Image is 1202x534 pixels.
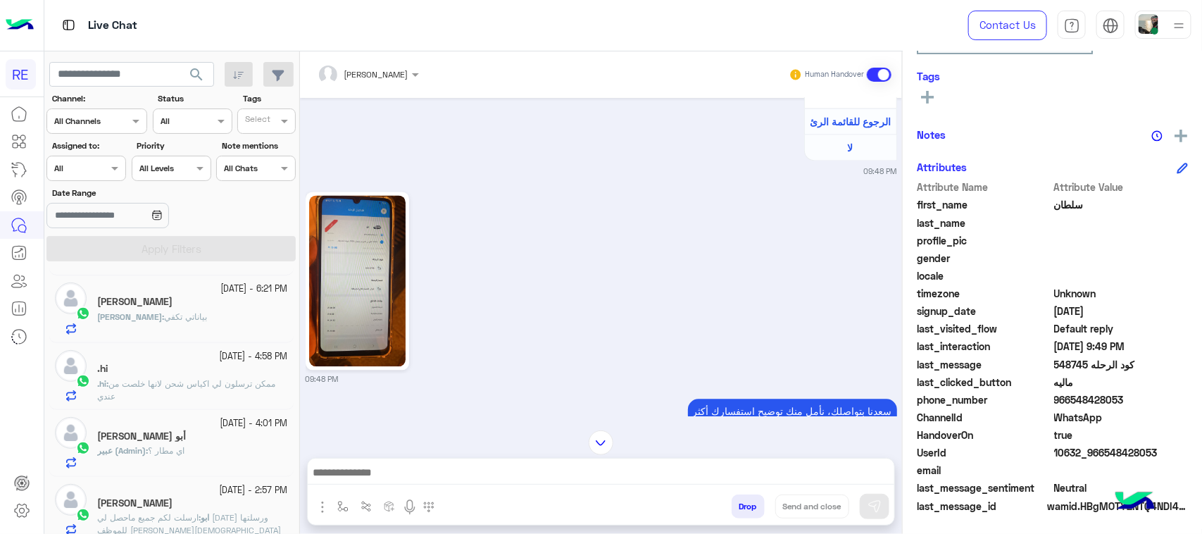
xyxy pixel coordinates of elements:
span: Attribute Value [1054,180,1189,194]
button: Apply Filters [46,236,296,261]
img: WhatsApp [76,306,90,321]
img: create order [384,501,395,512]
span: profile_pic [917,233,1051,248]
p: 10/10/2025, 9:48 PM [688,399,897,423]
span: بياناتي تكفي [164,311,207,322]
img: userImage [1139,14,1158,34]
span: last_name [917,216,1051,230]
span: 0 [1054,480,1189,495]
span: 10632_966548428053 [1054,445,1189,460]
span: Unknown [1054,286,1189,301]
button: create order [378,495,401,518]
span: UserId [917,445,1051,460]
button: Trigger scenario [355,495,378,518]
label: Priority [137,139,209,152]
h6: Notes [917,128,946,141]
span: null [1054,251,1189,266]
div: Select [243,113,270,129]
a: Contact Us [968,11,1047,40]
span: ChannelId [917,410,1051,425]
img: select flow [337,501,349,512]
span: phone_number [917,392,1051,407]
img: defaultAdmin.png [55,350,87,382]
span: عبير (Admin) [97,445,146,456]
img: WhatsApp [76,508,90,522]
span: locale [917,268,1051,283]
label: Status [158,92,230,105]
label: Channel: [52,92,146,105]
small: Human Handover [805,69,864,80]
small: [DATE] - 6:21 PM [221,282,288,296]
span: ممكن ترسلون لي اكياس شحن لانها خلصت من عندي [97,378,275,402]
small: [DATE] - 4:58 PM [220,350,288,364]
span: null [1054,268,1189,283]
img: defaultAdmin.png [55,417,87,449]
small: 09:48 PM [864,166,897,177]
img: Logo [6,11,34,40]
span: last_message_id [917,499,1044,514]
small: [DATE] - 2:57 PM [220,484,288,497]
img: hulul-logo.png [1110,478,1160,527]
h5: .hi [97,363,108,375]
span: last_interaction [917,339,1051,354]
img: defaultAdmin.png [55,484,87,516]
img: send attachment [314,499,331,516]
span: [PERSON_NAME] [97,311,162,322]
small: [DATE] - 4:01 PM [220,417,288,430]
span: last_clicked_button [917,375,1051,390]
a: tab [1058,11,1086,40]
img: 1318073559764636.jpg [309,195,406,366]
img: WhatsApp [76,441,90,455]
label: Note mentions [222,139,294,152]
span: 966548428053 [1054,392,1189,407]
img: tab [1103,18,1119,34]
h6: Tags [917,70,1188,82]
img: make a call [423,502,434,513]
span: last_visited_flow [917,321,1051,336]
span: timezone [917,286,1051,301]
span: اي مطار ؟ [148,445,184,456]
span: .hi [97,378,106,389]
img: send message [868,499,882,514]
span: كود الرحله 548745 [1054,357,1189,372]
label: Tags [243,92,294,105]
p: Live Chat [88,16,137,35]
label: Assigned to: [52,139,125,152]
span: Default reply [1054,321,1189,336]
div: RE [6,59,36,89]
span: 2024-03-15T03:42:25.669Z [1054,304,1189,318]
span: last_message [917,357,1051,372]
span: true [1054,428,1189,442]
span: ابو [201,512,209,523]
span: email [917,463,1051,478]
span: last_message_sentiment [917,480,1051,495]
span: Attribute Name [917,180,1051,194]
span: سلطان [1054,197,1189,212]
span: ماليه [1054,375,1189,390]
h5: ابو تركي [97,497,173,509]
span: لا [848,142,853,154]
b: : [97,311,164,322]
img: scroll [589,430,613,455]
span: signup_date [917,304,1051,318]
span: 2 [1054,410,1189,425]
span: null [1054,463,1189,478]
button: Send and close [775,495,849,519]
img: defaultAdmin.png [55,282,87,314]
span: first_name [917,197,1051,212]
img: notes [1151,130,1163,142]
img: add [1175,130,1187,142]
img: profile [1170,17,1188,35]
span: HandoverOn [917,428,1051,442]
small: 09:48 PM [306,373,339,385]
img: tab [1064,18,1080,34]
button: select flow [332,495,355,518]
h5: ناصر الحربي [97,296,173,308]
span: wamid.HBgMOTY2NTQ4NDI4MDUzFQIAEhgUM0FCNDlGNjgwRDIxQzFGNEUxODQA [1047,499,1188,514]
b: : [97,378,108,389]
span: الرجوع للقائمة الرئ [810,116,891,128]
b: : [199,512,209,523]
span: 2025-10-10T18:49:53.871Z [1054,339,1189,354]
button: search [180,62,214,92]
span: [PERSON_NAME] [344,69,408,80]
